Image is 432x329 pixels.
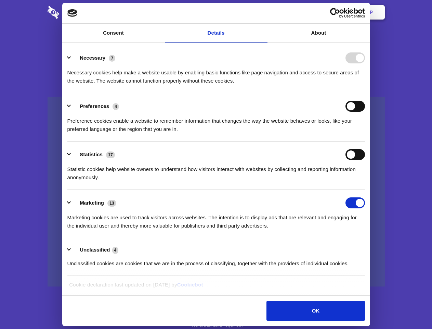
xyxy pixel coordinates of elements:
button: Marketing (13) [67,197,121,208]
a: Pricing [201,2,231,23]
span: 13 [107,200,116,207]
button: Preferences (4) [67,101,123,112]
a: Details [165,24,267,42]
div: Statistic cookies help website owners to understand how visitors interact with websites by collec... [67,160,365,182]
label: Marketing [80,200,104,206]
a: Consent [62,24,165,42]
a: About [267,24,370,42]
div: Preference cookies enable a website to remember information that changes the way the website beha... [67,112,365,133]
a: Login [310,2,340,23]
div: Marketing cookies are used to track visitors across websites. The intention is to display ads tha... [67,208,365,230]
span: 4 [113,103,119,110]
img: logo [67,9,78,17]
h4: Auto-redaction of sensitive data, encrypted data sharing and self-destructing private chats. Shar... [48,62,385,85]
button: OK [266,301,365,321]
iframe: Drift Widget Chat Controller [398,295,424,321]
a: Wistia video thumbnail [48,97,385,287]
div: Necessary cookies help make a website usable by enabling basic functions like page navigation and... [67,63,365,85]
h1: Eliminate Slack Data Loss. [48,31,385,56]
a: Contact [277,2,309,23]
div: Unclassified cookies are cookies that we are in the process of classifying, together with the pro... [67,254,365,268]
label: Necessary [80,55,105,61]
label: Preferences [80,103,109,109]
a: Usercentrics Cookiebot - opens in a new window [305,8,365,18]
button: Unclassified (4) [67,246,123,254]
span: 7 [109,55,115,62]
label: Statistics [80,151,103,157]
button: Statistics (17) [67,149,119,160]
span: 4 [112,247,119,254]
div: Cookie declaration last updated on [DATE] by [64,281,368,294]
button: Necessary (7) [67,52,120,63]
img: logo-wordmark-white-trans-d4663122ce5f474addd5e946df7df03e33cb6a1c49d2221995e7729f52c070b2.svg [48,6,106,19]
span: 17 [106,151,115,158]
a: Cookiebot [177,282,203,288]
